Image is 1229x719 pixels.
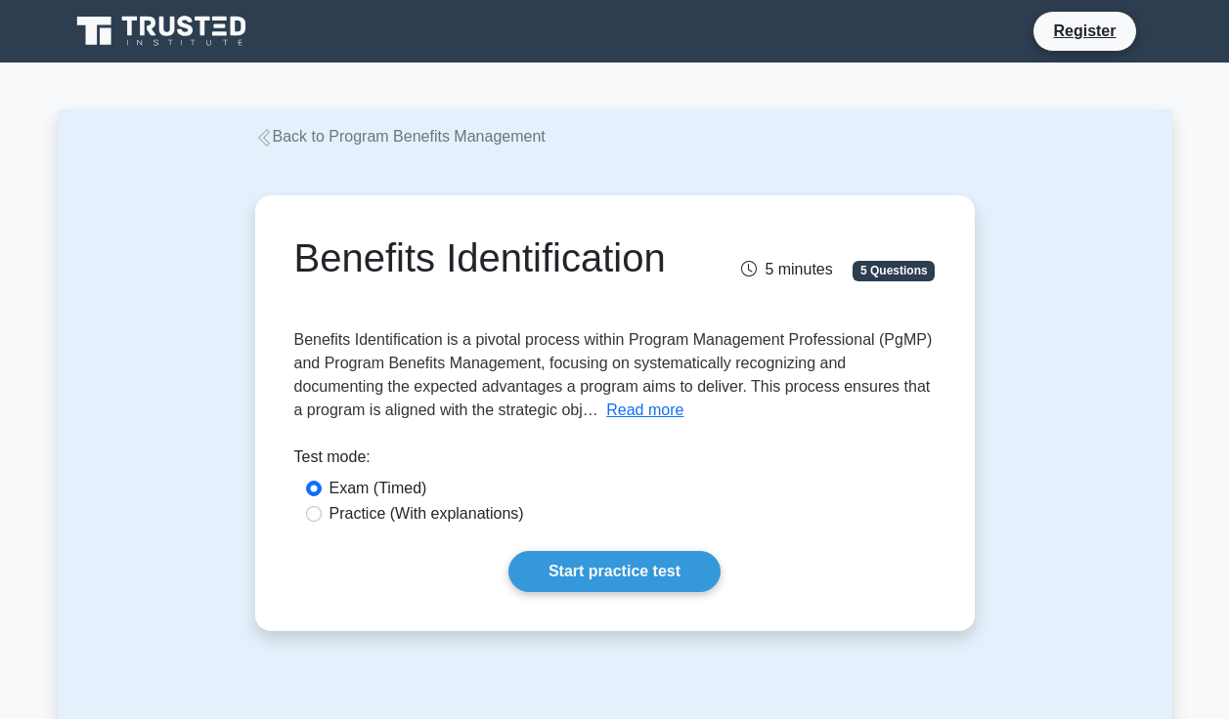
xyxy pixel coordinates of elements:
a: Start practice test [508,551,721,592]
label: Practice (With explanations) [329,502,524,526]
button: Read more [606,399,683,422]
h1: Benefits Identification [294,234,714,281]
a: Back to Program Benefits Management [255,128,546,145]
div: Test mode: [294,445,936,477]
span: 5 Questions [853,261,935,280]
span: Benefits Identification is a pivotal process within Program Management Professional (PgMP) and Pr... [294,331,933,418]
a: Register [1041,19,1127,43]
span: 5 minutes [741,261,832,277]
label: Exam (Timed) [329,477,427,500]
